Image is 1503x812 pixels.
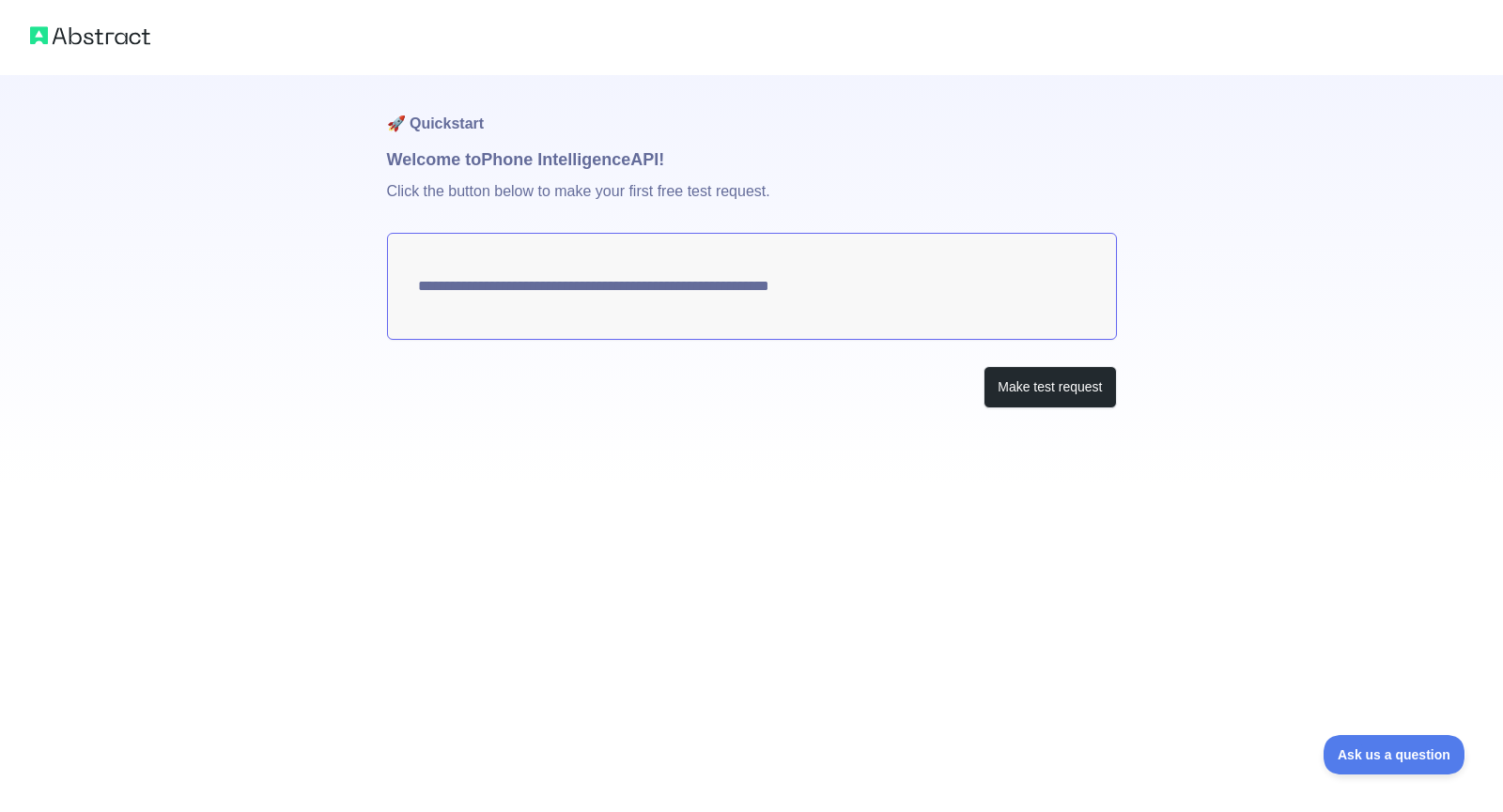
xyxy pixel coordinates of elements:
h1: Welcome to Phone Intelligence API! [387,146,1117,173]
iframe: Toggle Customer Support [1324,735,1465,774]
img: Abstract logo [30,23,150,49]
button: Make test request [984,366,1116,408]
p: Click the button below to make your first free test request. [387,173,1117,233]
h1: 🚀 Quickstart [387,75,1117,146]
